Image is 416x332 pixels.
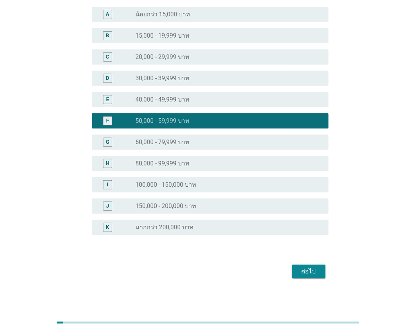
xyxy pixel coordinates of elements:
[136,224,194,231] label: มากกว่า 200,000 บาท
[298,267,319,276] div: ต่อไป
[136,75,190,82] label: 30,000 - 39,999 บาท
[107,181,108,189] div: I
[136,181,197,189] label: 100,000 - 150,000 บาท
[292,265,325,278] button: ต่อไป
[136,117,190,125] label: 50,000 - 59,999 บาท
[106,117,109,125] div: F
[106,10,109,18] div: A
[136,32,190,40] label: 15,000 - 19,999 บาท
[106,223,109,231] div: K
[106,138,110,146] div: G
[106,32,109,40] div: B
[136,96,190,103] label: 40,000 - 49,999 บาท
[136,202,197,210] label: 150,000 - 200,000 บาท
[136,138,190,146] label: 60,000 - 79,999 บาท
[106,202,109,210] div: J
[106,159,110,167] div: H
[136,160,190,167] label: 80,000 - 99,999 บาท
[136,53,190,61] label: 20,000 - 29,999 บาท
[106,95,109,103] div: E
[106,53,109,61] div: C
[136,11,191,18] label: น้อยกว่า 15,000 บาท
[106,74,109,82] div: D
